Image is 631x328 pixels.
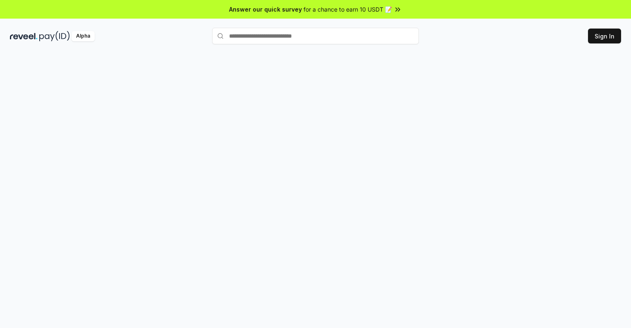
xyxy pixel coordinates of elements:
[10,31,38,41] img: reveel_dark
[304,5,392,14] span: for a chance to earn 10 USDT 📝
[588,29,621,43] button: Sign In
[72,31,95,41] div: Alpha
[39,31,70,41] img: pay_id
[229,5,302,14] span: Answer our quick survey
